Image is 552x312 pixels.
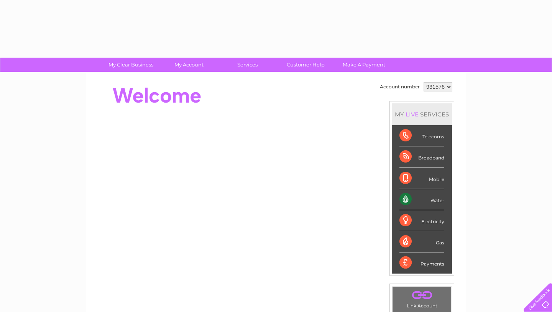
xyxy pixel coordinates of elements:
div: Telecoms [399,125,444,146]
div: MY SERVICES [392,103,452,125]
td: Account number [378,80,422,93]
a: Services [216,58,279,72]
div: Broadband [399,146,444,168]
div: Water [399,189,444,210]
a: Customer Help [274,58,337,72]
div: Gas [399,231,444,252]
div: Payments [399,252,444,273]
a: My Account [158,58,221,72]
a: . [394,289,449,302]
td: Link Account [392,286,452,310]
div: Electricity [399,210,444,231]
div: LIVE [404,111,420,118]
a: My Clear Business [99,58,163,72]
a: Make A Payment [332,58,396,72]
div: Mobile [399,168,444,189]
